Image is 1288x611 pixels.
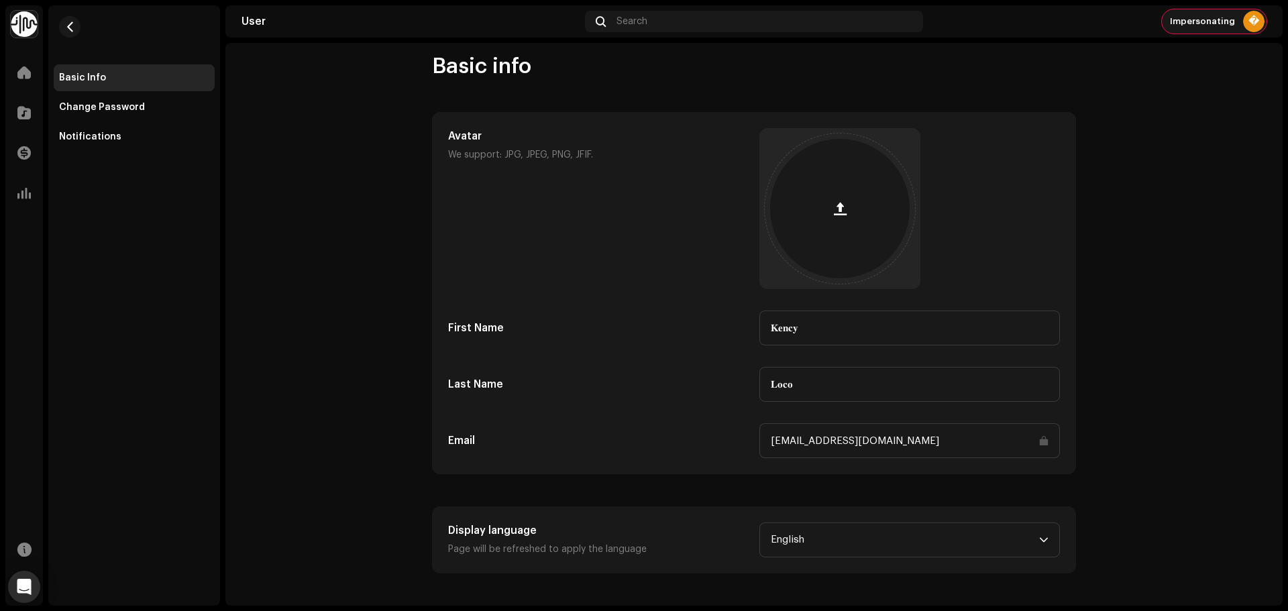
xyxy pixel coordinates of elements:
div: Notifications [59,131,121,142]
re-m-nav-item: Change Password [54,94,215,121]
div: Change Password [59,102,145,113]
span: Search [616,16,647,27]
h5: First Name [448,320,749,336]
h5: Display language [448,522,749,539]
re-m-nav-item: Notifications [54,123,215,150]
div: Basic Info [59,72,106,83]
span: English [771,523,1039,557]
div: User [241,16,580,27]
h5: Email [448,433,749,449]
p: Page will be refreshed to apply the language [448,541,749,557]
h5: Avatar [448,128,749,144]
div: � [1243,11,1265,32]
img: 0f74c21f-6d1c-4dbc-9196-dbddad53419e [11,11,38,38]
p: We support: JPG, JPEG, PNG, JFIF. [448,147,749,163]
div: Open Intercom Messenger [8,571,40,603]
input: Email [759,423,1060,458]
input: Last name [759,367,1060,402]
span: Impersonating [1170,16,1235,27]
re-m-nav-item: Basic Info [54,64,215,91]
span: Basic info [432,53,531,80]
h5: Last Name [448,376,749,392]
input: First name [759,311,1060,345]
div: dropdown trigger [1039,523,1049,557]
